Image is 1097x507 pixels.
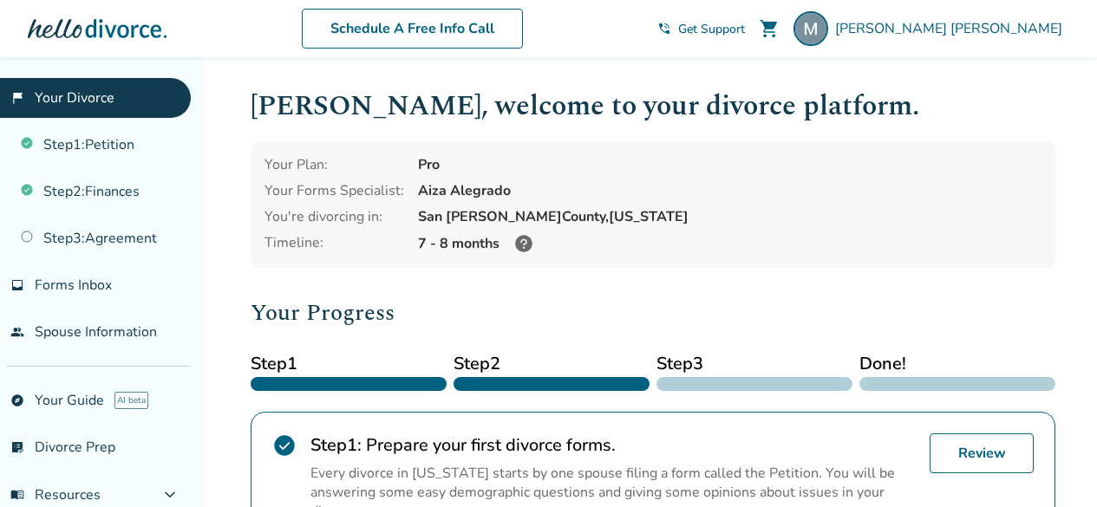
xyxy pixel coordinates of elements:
[657,22,671,36] span: phone_in_talk
[930,433,1034,473] a: Review
[264,233,404,254] div: Timeline:
[793,11,828,46] img: Monica Cedeno
[418,207,1041,226] div: San [PERSON_NAME] County, [US_STATE]
[10,91,24,105] span: flag_2
[160,484,180,505] span: expand_more
[1010,424,1097,507] iframe: Chat Widget
[657,21,745,37] a: phone_in_talkGet Support
[418,155,1041,174] div: Pro
[251,296,1055,330] h2: Your Progress
[272,433,297,458] span: check_circle
[10,278,24,292] span: inbox
[10,488,24,502] span: menu_book
[310,433,362,457] strong: Step 1 :
[10,440,24,454] span: list_alt_check
[454,351,650,377] span: Step 2
[10,325,24,339] span: people
[251,351,447,377] span: Step 1
[251,85,1055,127] h1: [PERSON_NAME] , welcome to your divorce platform.
[835,19,1069,38] span: [PERSON_NAME] [PERSON_NAME]
[302,9,523,49] a: Schedule A Free Info Call
[678,21,745,37] span: Get Support
[10,393,24,407] span: explore
[114,392,148,409] span: AI beta
[10,485,101,504] span: Resources
[418,181,1041,200] div: Aiza Alegrado
[418,233,1041,254] div: 7 - 8 months
[264,155,404,174] div: Your Plan:
[859,351,1055,377] span: Done!
[310,433,916,457] h2: Prepare your first divorce forms.
[35,276,112,295] span: Forms Inbox
[759,18,780,39] span: shopping_cart
[656,351,852,377] span: Step 3
[264,207,404,226] div: You're divorcing in:
[264,181,404,200] div: Your Forms Specialist:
